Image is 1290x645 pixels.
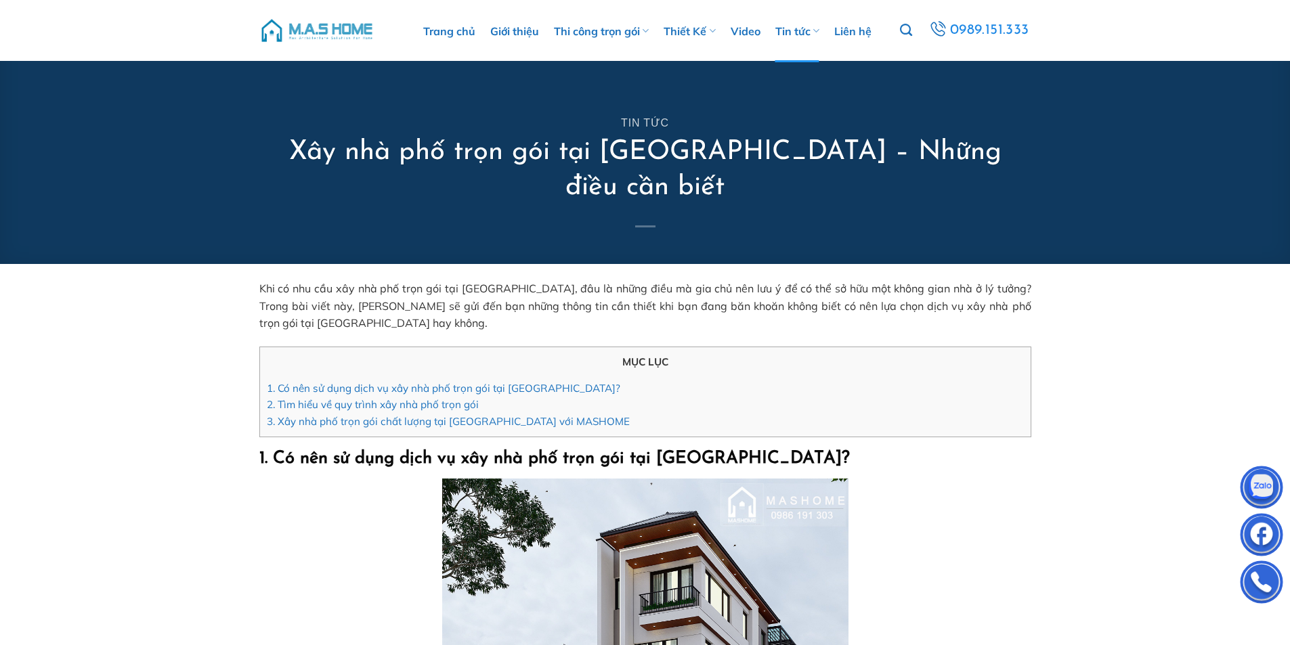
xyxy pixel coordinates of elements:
p: MỤC LỤC [267,354,1024,370]
b: 1. Có nên sử dụng dịch vụ xây nhà phố trọn gói tại [GEOGRAPHIC_DATA]? [259,450,850,467]
a: 2. Tìm hiểu về quy trình xây nhà phố trọn gói [267,398,479,411]
a: 1. Có nên sử dụng dịch vụ xây nhà phố trọn gói tại [GEOGRAPHIC_DATA]? [267,382,620,395]
h1: Xây nhà phố trọn gói tại [GEOGRAPHIC_DATA] – Những điều cần biết [259,135,1031,205]
a: Tìm kiếm [900,16,912,45]
img: Zalo [1241,469,1282,510]
span: 0989.151.333 [950,19,1029,42]
img: Facebook [1241,516,1282,557]
a: 3. Xây nhà phố trọn gói chất lượng tại [GEOGRAPHIC_DATA] với MASHOME [267,415,630,428]
a: Tin tức [621,117,669,129]
span: Khi có nhu cầu xây nhà phố trọn gói tại [GEOGRAPHIC_DATA], đâu là những điều mà gia chủ nên lưu ý... [259,282,1031,330]
img: Phone [1241,564,1282,604]
img: M.A.S HOME – Tổng Thầu Thiết Kế Và Xây Nhà Trọn Gói [259,10,374,51]
a: 0989.151.333 [927,18,1031,43]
